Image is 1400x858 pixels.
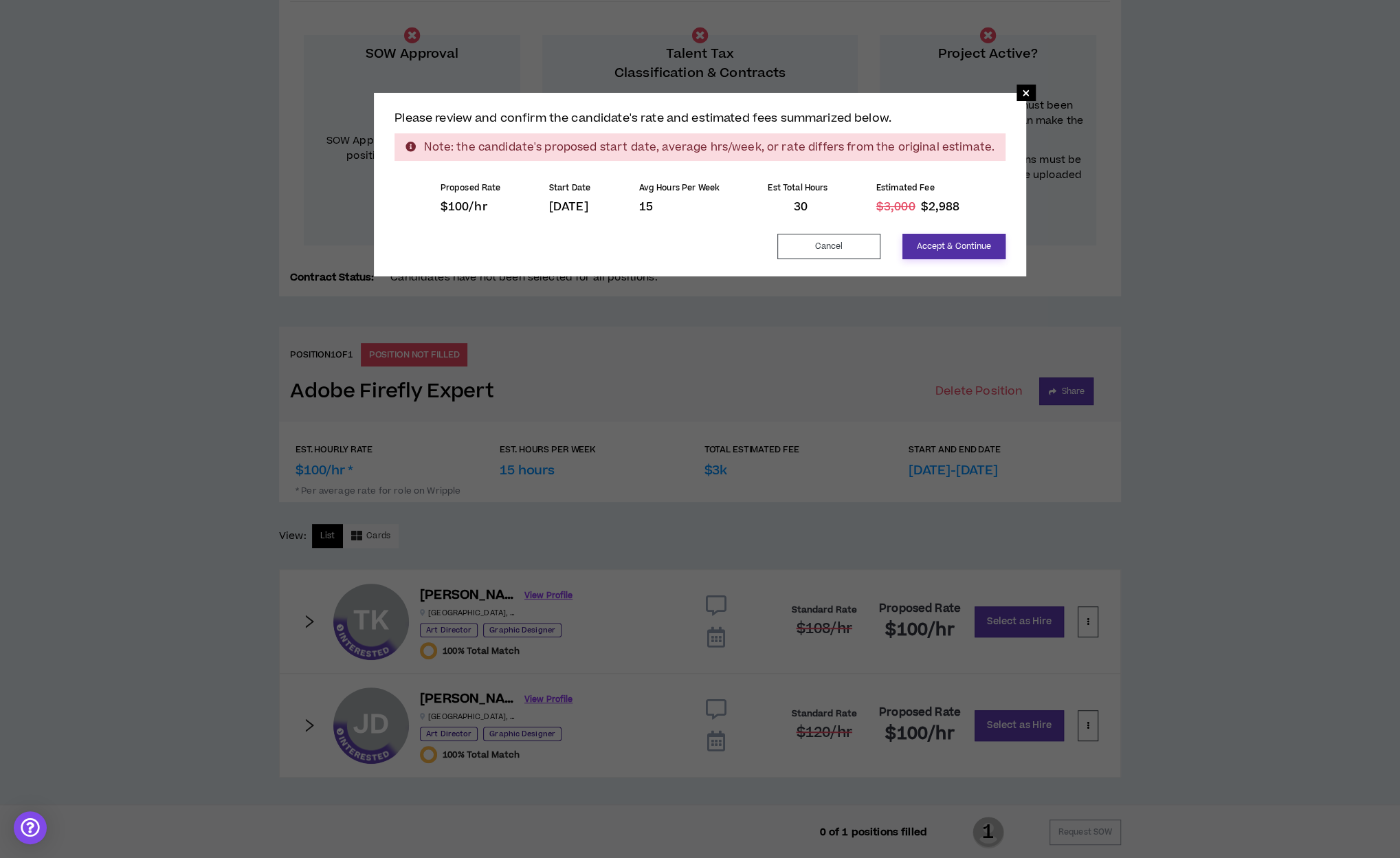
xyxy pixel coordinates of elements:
[876,200,960,214] p: $2,988
[638,199,652,215] span: 15
[549,199,588,215] span: [DATE]
[876,183,960,194] p: Estimated Fee
[395,110,1005,128] p: Please review and confirm the candidate's rate and estimated fees summarized below.
[1022,85,1030,101] span: ×
[794,200,808,214] span: 30
[14,811,47,844] div: Open Intercom Messenger
[902,234,1005,259] button: Accept & Continue
[549,183,590,194] p: Start Date
[638,183,720,194] p: Avg Hours Per Week
[441,199,487,215] span: $100 /hr
[395,133,1005,161] p: Note: the candidate's proposed start date, average hrs/week, or rate differs from the original es...
[777,234,880,259] button: Cancel
[876,200,915,214] span: $3,000
[441,183,501,194] p: Proposed Rate
[768,183,827,194] p: Est Total Hours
